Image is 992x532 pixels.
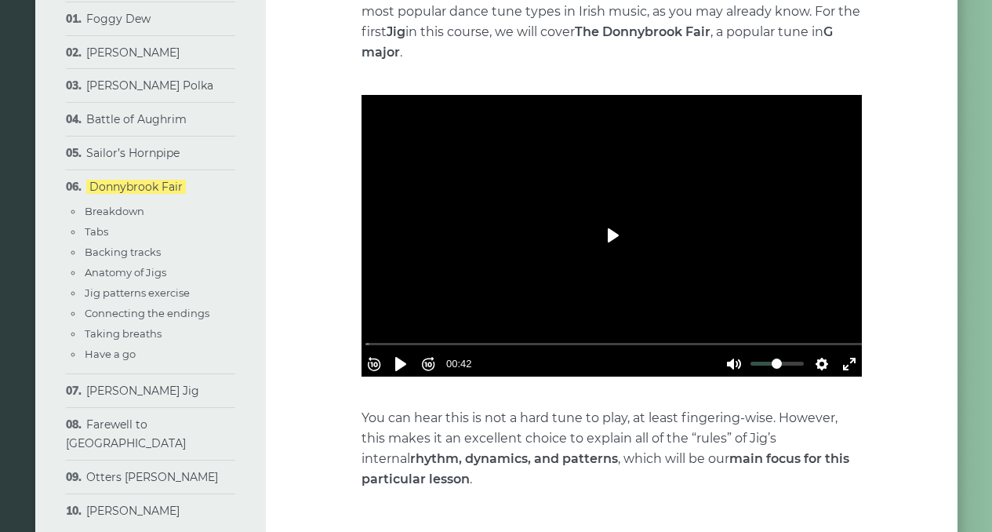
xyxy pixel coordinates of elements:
[85,266,166,279] a: Anatomy of Jigs
[86,180,186,194] a: Donnybrook Fair
[387,24,405,39] strong: Jig
[410,451,618,466] strong: rhythm, dynamics, and patterns
[575,24,710,39] strong: The Donnybrook Fair
[85,348,136,360] a: Have a go
[66,417,186,450] a: Farewell to [GEOGRAPHIC_DATA]
[86,112,187,126] a: Battle of Aughrim
[85,246,161,258] a: Backing tracks
[362,408,862,490] p: You can hear this is not a hard tune to play, at least fingering-wise. However, this makes it an ...
[86,504,180,518] a: [PERSON_NAME]
[85,225,108,238] a: Tabs
[86,384,199,398] a: [PERSON_NAME] Jig
[85,205,144,217] a: Breakdown
[85,307,209,319] a: Connecting the endings
[86,146,180,160] a: Sailor’s Hornpipe
[85,286,190,299] a: Jig patterns exercise
[86,78,213,93] a: [PERSON_NAME] Polka
[86,12,151,26] a: Foggy Dew
[86,470,218,484] a: Otters [PERSON_NAME]
[85,327,162,340] a: Taking breaths
[86,46,180,60] a: [PERSON_NAME]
